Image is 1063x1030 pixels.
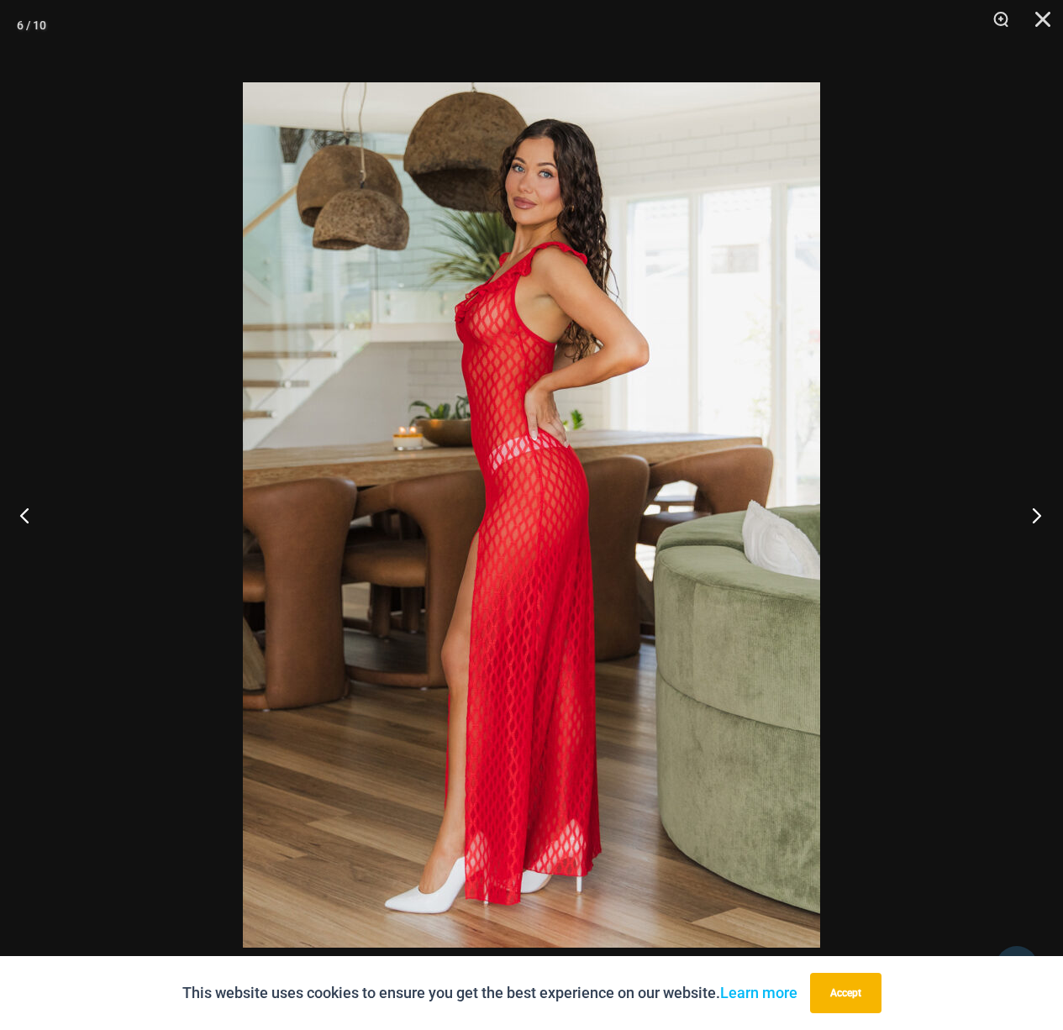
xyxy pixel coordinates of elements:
[182,980,797,1006] p: This website uses cookies to ensure you get the best experience on our website.
[720,984,797,1001] a: Learn more
[17,13,46,38] div: 6 / 10
[243,82,820,948] img: Sometimes Red 587 Dress 03
[1000,473,1063,557] button: Next
[810,973,881,1013] button: Accept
